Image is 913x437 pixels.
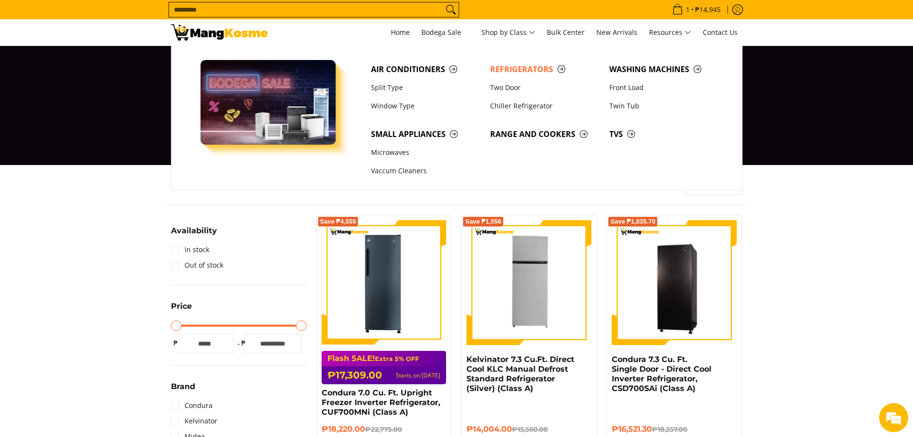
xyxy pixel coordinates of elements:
[604,125,724,143] a: TVs
[366,125,485,143] a: Small Appliances
[609,63,719,75] span: Washing Machines
[371,128,480,140] span: Small Appliances
[421,27,470,39] span: Bodega Sale
[171,302,192,310] span: Price
[490,128,600,140] span: Range and Cookers
[171,383,195,398] summary: Open
[466,355,574,393] a: Kelvinator 7.3 Cu.Ft. Direct Cool KLC Manual Defrost Standard Refrigerator (Silver) (Class A)
[171,413,217,429] a: Kelvinator
[417,19,475,45] a: Bodega Sale
[201,60,336,145] img: Bodega Sale
[612,355,712,393] a: Condura 7.3 Cu. Ft. Single Door - Direct Cool Inverter Refrigerator, CSD700SAi (Class A)
[609,128,719,140] span: TVs
[366,97,485,115] a: Window Type
[322,220,447,345] img: Condura 7.0 Cu. Ft. Upright Freezer Inverter Refrigerator, CUF700MNi (Class A)
[466,220,591,345] img: Kelvinator 7.3 Cu.Ft. Direct Cool KLC Manual Defrost Standard Refrigerator (Silver) (Class A)
[366,143,485,162] a: Microwaves
[171,24,268,41] img: Bodega Sale Refrigerator l Mang Kosme: Home Appliances Warehouse Sale
[365,425,402,433] del: ₱22,775.00
[604,60,724,78] a: Washing Machines
[366,60,485,78] a: Air Conditioners
[698,19,743,45] a: Contact Us
[477,19,540,45] a: Shop by Class
[171,227,217,242] summary: Open
[604,78,724,97] a: Front Load
[485,60,604,78] a: Refrigerators
[703,28,738,37] span: Contact Us
[542,19,589,45] a: Bulk Center
[596,28,637,37] span: New Arrivals
[669,4,724,15] span: •
[684,6,691,13] span: 1
[171,338,181,348] span: ₱
[612,222,737,344] img: Condura 7.3 Cu. Ft. Single Door - Direct Cool Inverter Refrigerator, CSD700SAi (Class A)
[485,125,604,143] a: Range and Cookers
[171,227,217,235] span: Availability
[239,338,248,348] span: ₱
[465,219,501,225] span: Save ₱1,556
[366,78,485,97] a: Split Type
[481,27,535,39] span: Shop by Class
[466,424,591,434] h6: ₱14,004.00
[652,425,687,433] del: ₱18,357.00
[391,28,410,37] span: Home
[490,63,600,75] span: Refrigerators
[612,424,737,434] h6: ₱16,521.30
[649,27,691,39] span: Resources
[485,78,604,97] a: Two Door
[171,398,213,413] a: Condura
[171,257,223,273] a: Out of stock
[171,383,195,391] span: Brand
[171,302,192,317] summary: Open
[322,424,447,434] h6: ₱18,220.00
[320,219,356,225] span: Save ₱4,555
[604,97,724,115] a: Twin Tub
[694,6,722,13] span: ₱14,945
[610,219,655,225] span: Save ₱1,835.70
[443,2,459,17] button: Search
[366,162,485,181] a: Vaccum Cleaners
[644,19,696,45] a: Resources
[171,242,209,257] a: In stock
[485,97,604,115] a: Chiller Refrigerator
[591,19,642,45] a: New Arrivals
[278,19,743,45] nav: Main Menu
[371,63,480,75] span: Air Conditioners
[547,28,585,37] span: Bulk Center
[386,19,415,45] a: Home
[322,388,440,417] a: Condura 7.0 Cu. Ft. Upright Freezer Inverter Refrigerator, CUF700MNi (Class A)
[512,425,548,433] del: ₱15,560.00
